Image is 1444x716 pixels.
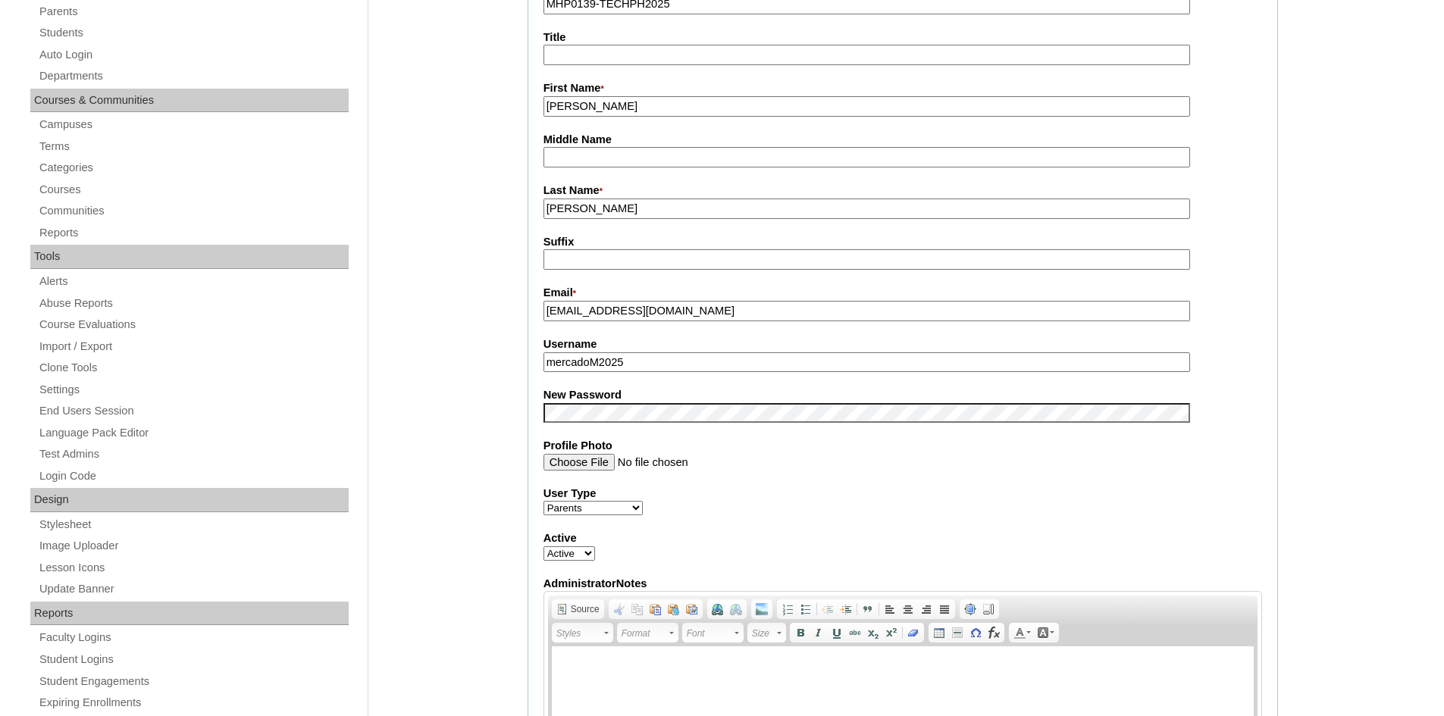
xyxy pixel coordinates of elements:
[859,601,877,618] a: Block Quote
[30,89,349,113] div: Courses & Communities
[837,601,855,618] a: Increase Indent
[38,628,349,647] a: Faculty Logins
[38,315,349,334] a: Course Evaluations
[917,601,935,618] a: Align Right
[38,672,349,691] a: Student Engagements
[747,623,786,643] a: Size
[30,245,349,269] div: Tools
[38,45,349,64] a: Auto Login
[791,624,810,641] a: Bold
[687,624,732,643] span: Font
[38,115,349,134] a: Campuses
[1034,624,1057,641] a: Background Color
[622,624,667,643] span: Format
[38,467,349,486] a: Login Code
[38,358,349,377] a: Clone Tools
[935,601,954,618] a: Justify
[38,158,349,177] a: Categories
[30,602,349,626] div: Reports
[930,624,948,641] a: Table
[543,336,1262,352] label: Username
[948,624,966,641] a: Insert Horizontal Line
[38,536,349,555] a: Image Uploader
[709,601,727,618] a: Link
[38,558,349,577] a: Lesson Icons
[543,183,1262,199] label: Last Name
[617,623,678,643] a: Format
[543,438,1262,454] label: Profile Photo
[543,30,1262,45] label: Title
[682,623,744,643] a: Font
[753,601,771,618] a: Add Image
[38,402,349,421] a: End Users Session
[543,234,1262,250] label: Suffix
[904,624,922,641] a: Remove Format
[727,601,745,618] a: Unlink
[543,80,1262,97] label: First Name
[961,601,979,618] a: Maximize
[797,601,815,618] a: Insert/Remove Bulleted List
[553,601,603,618] a: Source
[552,623,613,643] a: Styles
[752,624,775,643] span: Size
[38,515,349,534] a: Stylesheet
[30,488,349,512] div: Design
[38,137,349,156] a: Terms
[38,67,349,86] a: Departments
[38,380,349,399] a: Settings
[966,624,985,641] a: Insert Special Character
[683,601,701,618] a: Paste from Word
[38,202,349,220] a: Communities
[864,624,882,641] a: Subscript
[543,387,1262,403] label: New Password
[38,23,349,42] a: Students
[38,445,349,464] a: Test Admins
[543,285,1262,302] label: Email
[38,180,349,199] a: Courses
[1010,624,1034,641] a: Text Color
[665,601,683,618] a: Paste as plain text
[38,650,349,669] a: Student Logins
[38,424,349,442] a: Language Pack Editor
[556,624,602,643] span: Styles
[881,601,899,618] a: Align Left
[569,603,600,615] span: Source
[543,486,1262,502] label: User Type
[985,624,1003,641] a: Insert Equation
[543,576,1262,592] label: AdministratorNotes
[543,132,1262,148] label: Middle Name
[38,693,349,712] a: Expiring Enrollments
[38,272,349,291] a: Alerts
[819,601,837,618] a: Decrease Indent
[38,224,349,242] a: Reports
[846,624,864,641] a: Strike Through
[628,601,647,618] a: Copy
[38,294,349,313] a: Abuse Reports
[778,601,797,618] a: Insert/Remove Numbered List
[38,580,349,599] a: Update Banner
[38,2,349,21] a: Parents
[610,601,628,618] a: Cut
[38,337,349,356] a: Import / Export
[543,530,1262,546] label: Active
[899,601,917,618] a: Center
[647,601,665,618] a: Paste
[979,601,998,618] a: Show Blocks
[828,624,846,641] a: Underline
[810,624,828,641] a: Italic
[882,624,901,641] a: Superscript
